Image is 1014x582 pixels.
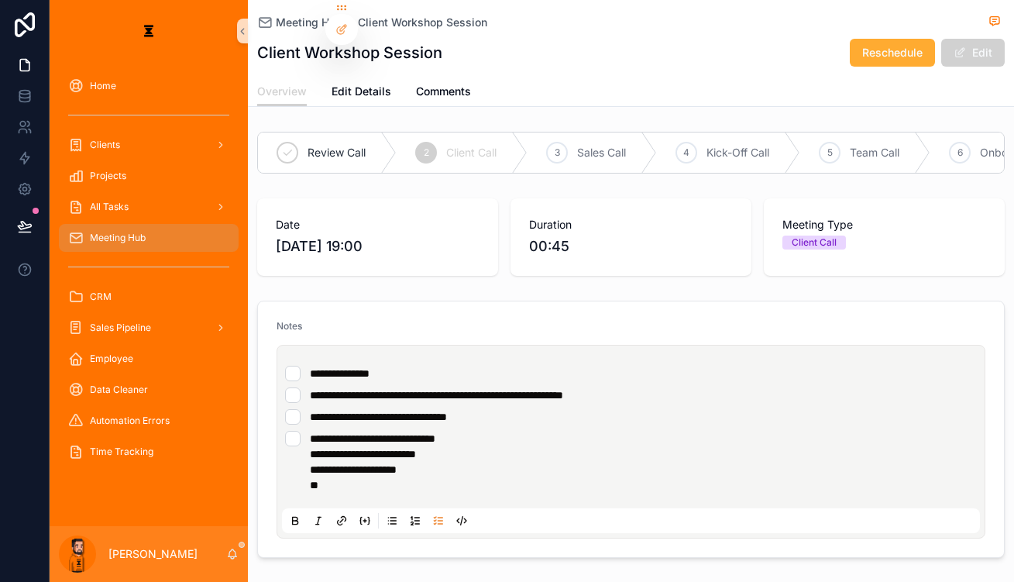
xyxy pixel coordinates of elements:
span: Meeting Type [782,217,986,232]
p: [PERSON_NAME] [108,546,198,562]
a: Meeting Hub [59,224,239,252]
a: Meeting Hub [257,15,342,30]
a: All Tasks [59,193,239,221]
span: Notes [277,320,302,332]
span: Projects [90,170,126,182]
img: App logo [136,19,161,43]
span: 6 [957,146,963,159]
a: Client Workshop Session [358,15,487,30]
span: Reschedule [862,45,923,60]
a: Projects [59,162,239,190]
span: Edit Details [332,84,391,99]
span: Meeting Hub [90,232,146,244]
span: Automation Errors [90,415,170,427]
span: Home [90,80,116,92]
a: Edit Details [332,77,391,108]
span: 00:45 [529,236,733,257]
span: Date [276,217,480,232]
span: 4 [683,146,689,159]
div: Client Call [792,236,837,250]
button: Edit [941,39,1005,67]
a: Clients [59,131,239,159]
span: Employee [90,353,133,365]
span: Sales Call [577,145,626,160]
span: CRM [90,291,112,303]
div: scrollable content [50,62,248,484]
span: Overview [257,84,307,99]
a: Home [59,72,239,100]
span: Team Call [850,145,899,160]
span: Clients [90,139,120,151]
span: 3 [555,146,560,159]
h1: Client Workshop Session [257,42,442,64]
span: Meeting Hub [276,15,342,30]
span: Data Cleaner [90,384,148,396]
span: [DATE] 19:00 [276,236,480,257]
a: Sales Pipeline [59,314,239,342]
a: Employee [59,345,239,373]
span: Comments [416,84,471,99]
span: 5 [827,146,833,159]
span: Kick-Off Call [706,145,769,160]
span: Client Call [446,145,497,160]
span: Sales Pipeline [90,322,151,334]
button: Reschedule [850,39,935,67]
span: Duration [529,217,733,232]
a: Data Cleaner [59,376,239,404]
span: All Tasks [90,201,129,213]
span: Review Call [308,145,366,160]
a: Comments [416,77,471,108]
a: Overview [257,77,307,107]
a: CRM [59,283,239,311]
a: Automation Errors [59,407,239,435]
span: 2 [424,146,429,159]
